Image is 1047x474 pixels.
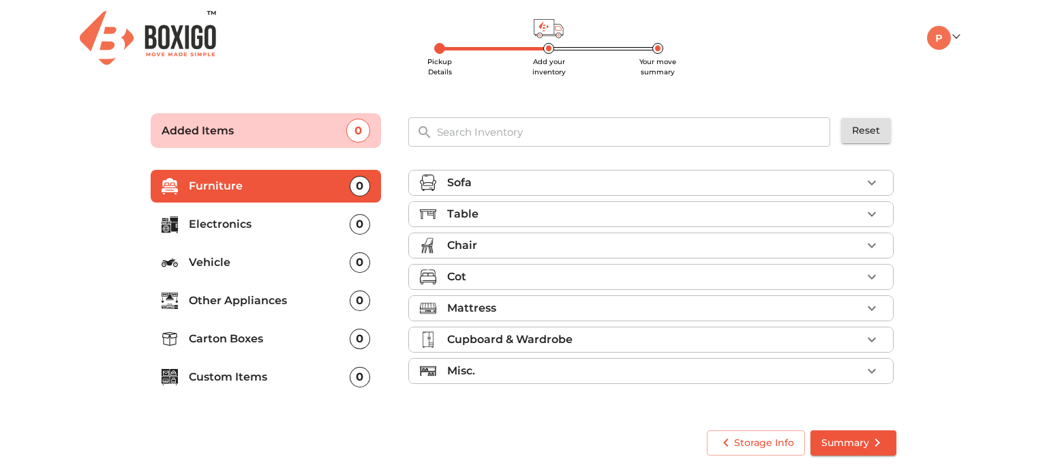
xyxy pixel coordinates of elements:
img: chair [420,237,436,254]
span: Add your inventory [532,57,566,76]
p: Carton Boxes [189,331,350,347]
div: 0 [350,291,370,311]
p: Furniture [189,178,350,194]
img: table [420,206,436,222]
p: Misc. [447,363,475,379]
div: 0 [350,252,370,273]
p: Cot [447,269,466,285]
img: sofa [420,175,436,191]
span: Reset [852,122,880,139]
img: misc [420,363,436,379]
input: Search Inventory [429,117,840,147]
button: Reset [841,118,891,143]
p: Sofa [447,175,472,191]
img: mattress [420,300,436,316]
p: Chair [447,237,477,254]
div: 0 [346,119,370,143]
div: 0 [350,367,370,387]
span: Pickup Details [427,57,452,76]
p: Mattress [447,300,496,316]
div: 0 [350,329,370,349]
p: Custom Items [189,369,350,385]
button: Summary [810,430,896,456]
span: Summary [821,434,885,451]
p: Electronics [189,216,350,233]
button: Storage Info [707,430,805,456]
p: Added Items [162,123,346,139]
div: 0 [350,176,370,196]
img: cupboard_wardrobe [420,331,436,348]
p: Other Appliances [189,293,350,309]
p: Vehicle [189,254,350,271]
span: Your move summary [639,57,676,76]
span: Storage Info [718,434,794,451]
img: cot [420,269,436,285]
img: Boxigo [80,11,216,65]
div: 0 [350,214,370,235]
p: Cupboard & Wardrobe [447,331,573,348]
p: Table [447,206,479,222]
